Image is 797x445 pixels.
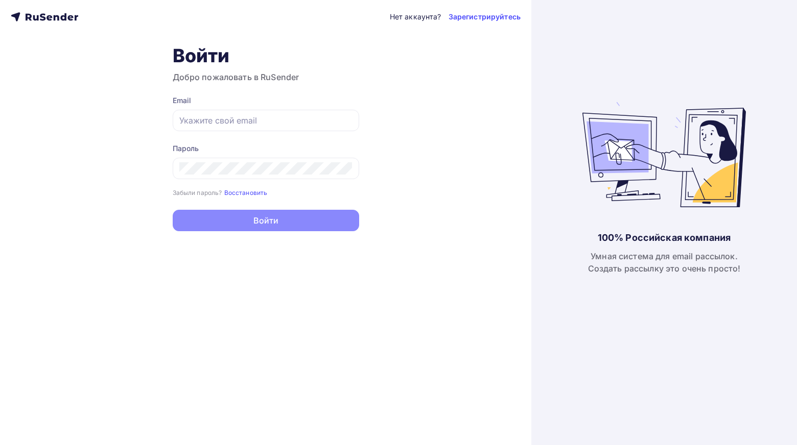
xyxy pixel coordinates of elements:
[173,210,359,231] button: Войти
[224,189,268,196] small: Восстановить
[173,95,359,106] div: Email
[173,189,222,196] small: Забыли пароль?
[588,250,741,275] div: Умная система для email рассылок. Создать рассылку это очень просто!
[173,143,359,154] div: Пароль
[449,12,521,22] a: Зарегистрируйтесь
[173,44,359,67] h1: Войти
[179,114,353,127] input: Укажите свой email
[224,188,268,196] a: Восстановить
[173,71,359,83] h3: Добро пожаловать в RuSender
[390,12,441,22] div: Нет аккаунта?
[598,232,731,244] div: 100% Российская компания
